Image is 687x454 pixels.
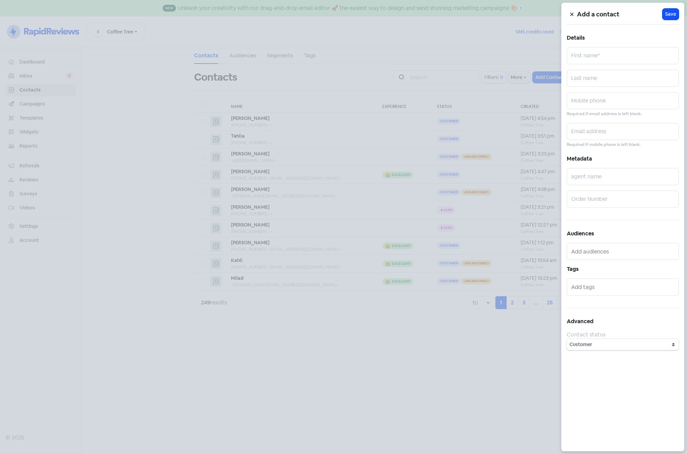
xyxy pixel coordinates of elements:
span: Save [665,11,676,18]
input: agent name [567,168,679,185]
input: Email address [567,123,679,140]
h5: Details [567,33,679,43]
h5: Add a contact [577,9,662,19]
h5: Advanced [567,316,679,327]
small: Required if mobile phone is left blank. [567,141,641,148]
div: Contact status [567,331,679,339]
input: Mobile phone [567,92,679,109]
input: Order Number [567,191,679,208]
input: First name [567,47,679,64]
h5: Metadata [567,154,679,164]
input: Add tags [571,281,676,292]
button: Save [662,9,679,20]
h5: Audiences [567,229,679,239]
small: Required if email address is left blank. [567,111,642,117]
h5: Tags [567,264,679,274]
input: Add audiences [571,246,676,257]
input: Last name [567,70,679,87]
